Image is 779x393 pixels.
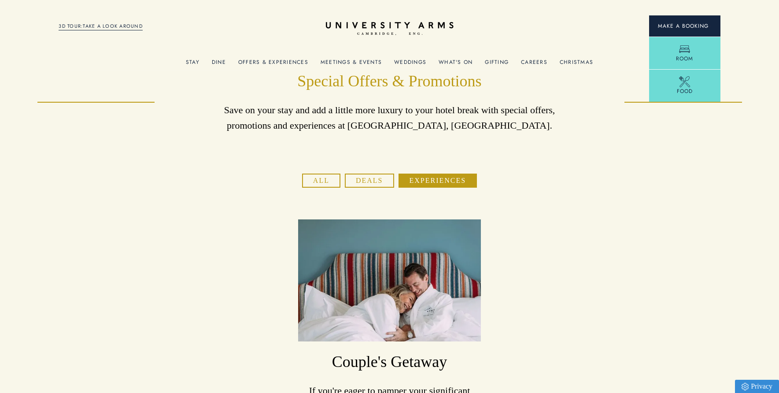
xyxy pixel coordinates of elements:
[649,69,720,102] a: Food
[521,59,547,70] a: Careers
[439,59,473,70] a: What's On
[212,59,226,70] a: Dine
[214,102,566,133] p: Save on your stay and add a little more luxury to your hotel break with special offers, promotion...
[298,219,481,341] img: image-3316b7a5befc8609608a717065b4aaa141e00fd1-3889x5833-jpg
[560,59,593,70] a: Christmas
[302,174,340,188] button: All
[735,380,779,393] a: Privacy
[326,22,454,36] a: Home
[676,55,693,63] span: Room
[214,71,566,92] h1: Special Offers & Promotions
[186,59,199,70] a: Stay
[742,383,749,390] img: Privacy
[238,59,308,70] a: Offers & Experiences
[677,87,693,95] span: Food
[298,352,481,373] h3: Couple's Getaway
[709,25,712,28] img: Arrow icon
[321,59,382,70] a: Meetings & Events
[649,15,720,37] button: Make a BookingArrow icon
[485,59,509,70] a: Gifting
[649,37,720,69] a: Room
[658,22,712,30] span: Make a Booking
[59,22,143,30] a: 3D TOUR:TAKE A LOOK AROUND
[399,174,477,188] button: Experiences
[345,174,394,188] button: Deals
[394,59,426,70] a: Weddings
